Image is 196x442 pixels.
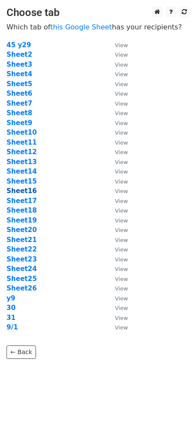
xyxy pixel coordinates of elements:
small: View [115,198,128,204]
a: View [106,187,128,195]
p: Which tab of has your recipients? [7,23,189,32]
small: View [115,324,128,331]
a: Sheet6 [7,90,32,97]
a: View [106,51,128,58]
a: Sheet16 [7,187,37,195]
a: View [106,323,128,331]
a: Sheet18 [7,206,37,214]
a: View [106,304,128,312]
a: View [106,197,128,205]
a: View [106,294,128,302]
iframe: Chat Widget [153,400,196,442]
a: Sheet22 [7,245,37,253]
a: View [106,226,128,234]
small: View [115,42,128,48]
a: View [106,206,128,214]
small: View [115,52,128,58]
a: View [106,61,128,68]
small: View [115,61,128,68]
a: View [106,265,128,273]
a: Sheet4 [7,70,32,78]
a: 9/1 [7,323,18,331]
small: View [115,149,128,155]
a: Sheet25 [7,275,37,283]
small: View [115,207,128,214]
small: View [115,139,128,146]
a: View [106,119,128,127]
a: View [106,245,128,253]
small: View [115,110,128,116]
small: View [115,90,128,97]
a: Sheet14 [7,168,37,175]
a: Sheet8 [7,109,32,117]
a: View [106,109,128,117]
strong: Sheet17 [7,197,37,205]
a: View [106,168,128,175]
a: y9 [7,294,15,302]
a: View [106,275,128,283]
a: View [106,129,128,136]
a: View [106,70,128,78]
a: Sheet13 [7,158,37,166]
small: View [115,237,128,243]
a: Sheet9 [7,119,32,127]
small: View [115,178,128,185]
a: Sheet3 [7,61,32,68]
a: Sheet23 [7,255,37,263]
a: Sheet7 [7,100,32,107]
a: Sheet5 [7,80,32,88]
a: View [106,177,128,185]
h3: Choose tab [7,6,189,19]
strong: 31 [7,314,16,322]
a: Sheet19 [7,216,37,224]
small: View [115,285,128,292]
a: Sheet21 [7,236,37,244]
small: View [115,246,128,253]
small: View [115,120,128,126]
strong: Sheet10 [7,129,37,136]
a: this Google Sheet [50,23,112,31]
a: View [106,236,128,244]
strong: Sheet26 [7,284,37,292]
small: View [115,129,128,136]
a: Sheet12 [7,148,37,156]
a: View [106,158,128,166]
small: View [115,168,128,175]
small: View [115,295,128,302]
a: Sheet11 [7,139,37,146]
small: View [115,81,128,87]
strong: 45 y29 [7,41,31,49]
a: View [106,139,128,146]
small: View [115,305,128,311]
a: View [106,255,128,263]
a: View [106,100,128,107]
small: View [115,276,128,282]
small: View [115,315,128,321]
a: View [106,314,128,322]
a: Sheet24 [7,265,37,273]
a: Sheet20 [7,226,37,234]
small: View [115,100,128,107]
a: Sheet2 [7,51,32,58]
small: View [115,227,128,233]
